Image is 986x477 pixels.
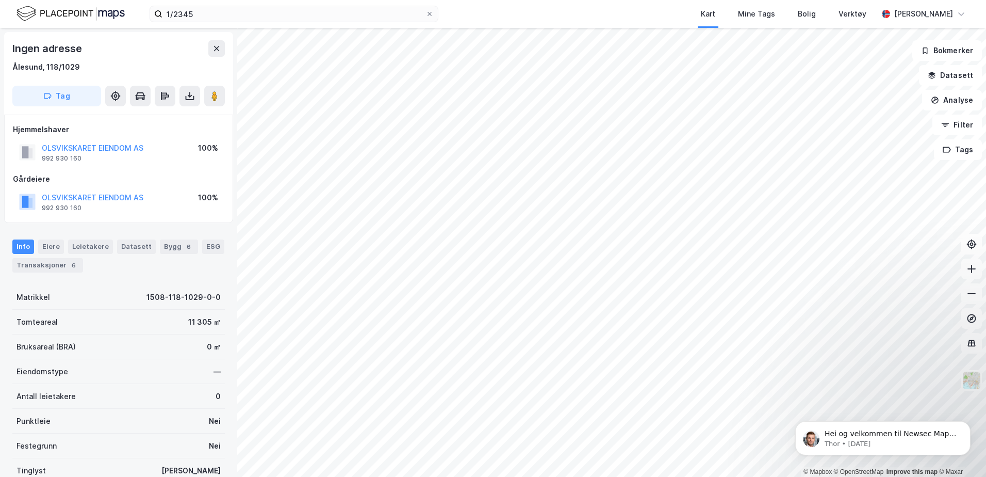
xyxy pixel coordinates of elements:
div: 100% [198,142,218,154]
button: Bokmerker [912,40,982,61]
div: Festegrunn [17,440,57,452]
iframe: Intercom notifications message [780,400,986,472]
div: 1508-118-1029-0-0 [146,291,221,304]
div: 0 ㎡ [207,341,221,353]
div: [PERSON_NAME] [894,8,953,20]
div: Ålesund, 118/1029 [12,61,80,73]
a: OpenStreetMap [834,468,884,475]
div: 6 [69,260,79,271]
button: Tag [12,86,101,106]
div: 11 305 ㎡ [188,316,221,328]
div: Mine Tags [738,8,775,20]
a: Mapbox [803,468,832,475]
p: Message from Thor, sent 58w ago [45,40,178,49]
div: ESG [202,240,224,254]
div: Punktleie [17,415,51,427]
button: Analyse [922,90,982,110]
div: Transaksjoner [12,258,83,273]
div: Ingen adresse [12,40,84,57]
div: Leietakere [68,240,113,254]
div: 100% [198,192,218,204]
div: Bolig [798,8,816,20]
button: Datasett [919,65,982,86]
div: 992 930 160 [42,204,81,212]
div: Nei [209,415,221,427]
div: Datasett [117,240,156,254]
div: Matrikkel [17,291,50,304]
span: Hei og velkommen til Newsec Maps, [PERSON_NAME] 🥳 Om det er du lurer på så kan du enkelt chatte d... [45,30,176,79]
a: Improve this map [886,468,938,475]
div: Bruksareal (BRA) [17,341,76,353]
div: 6 [184,242,194,252]
div: [PERSON_NAME] [161,465,221,477]
img: Z [962,371,981,390]
div: Info [12,240,34,254]
input: Søk på adresse, matrikkel, gårdeiere, leietakere eller personer [162,6,425,22]
div: Tinglyst [17,465,46,477]
button: Filter [932,115,982,135]
div: Nei [209,440,221,452]
div: 992 930 160 [42,154,81,163]
div: Kart [701,8,715,20]
img: logo.f888ab2527a4732fd821a326f86c7f29.svg [17,5,125,23]
button: Tags [934,139,982,160]
div: 0 [216,390,221,403]
div: Eiere [38,240,64,254]
div: — [213,365,221,378]
div: Bygg [160,240,198,254]
div: Eiendomstype [17,365,68,378]
div: Hjemmelshaver [13,123,224,136]
div: Antall leietakere [17,390,76,403]
div: Verktøy [839,8,866,20]
div: Tomteareal [17,316,58,328]
div: Gårdeiere [13,173,224,185]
